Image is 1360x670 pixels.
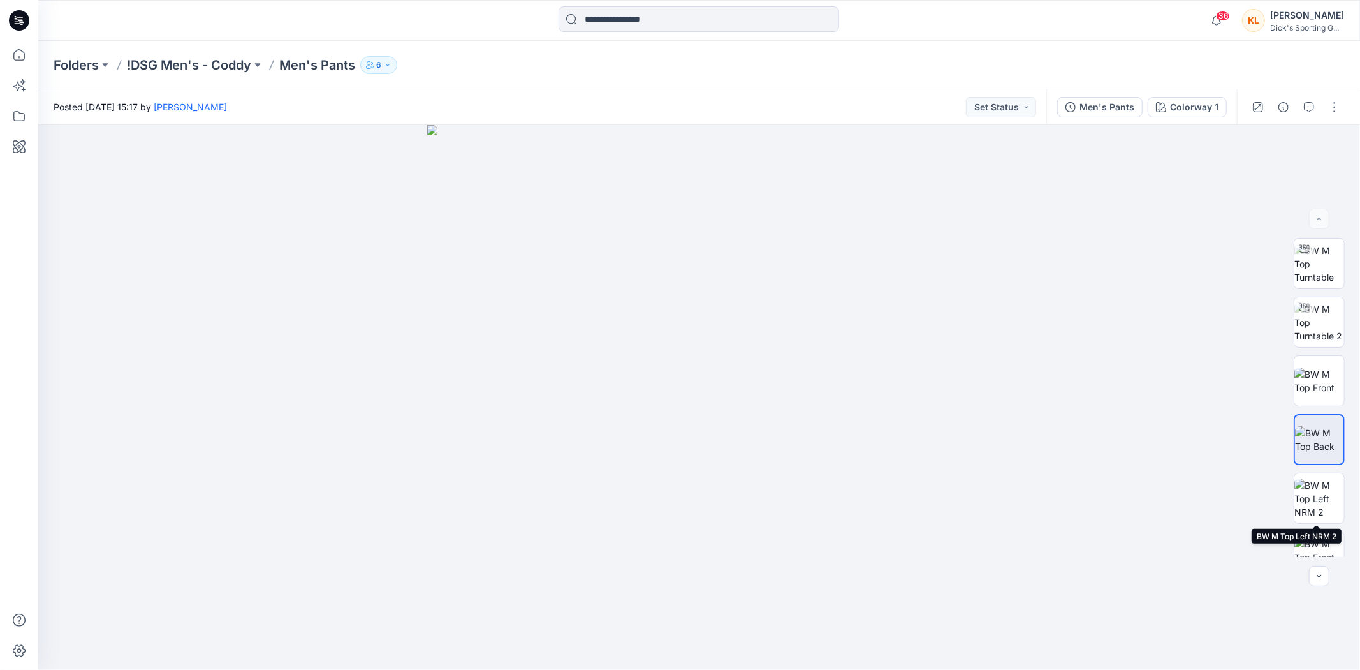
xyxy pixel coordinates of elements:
img: BW M Top Front [1294,368,1344,394]
a: !DSG Men's - Coddy [127,56,251,74]
span: 36 [1216,11,1230,21]
div: Colorway 1 [1170,100,1218,114]
div: [PERSON_NAME] [1270,8,1344,23]
p: 6 [376,58,381,72]
div: Dick's Sporting G... [1270,23,1344,33]
img: BW M Top Left NRM 2 [1294,479,1344,519]
a: [PERSON_NAME] [154,101,227,112]
button: Men's Pants [1057,97,1143,117]
a: Folders [54,56,99,74]
img: BW M Top Front Chest [1294,537,1344,577]
img: BW M Top Back [1295,426,1343,453]
button: Colorway 1 [1148,97,1227,117]
img: eyJhbGciOiJIUzI1NiIsImtpZCI6IjAiLCJzbHQiOiJzZXMiLCJ0eXAiOiJKV1QifQ.eyJkYXRhIjp7InR5cGUiOiJzdG9yYW... [427,125,972,670]
div: Men's Pants [1079,100,1134,114]
p: Men's Pants [279,56,355,74]
div: KL [1242,9,1265,32]
button: 6 [360,56,397,74]
img: BW M Top Turntable 2 [1294,302,1344,343]
button: Details [1273,97,1294,117]
img: BW M Top Turntable [1294,244,1344,284]
span: Posted [DATE] 15:17 by [54,100,227,114]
